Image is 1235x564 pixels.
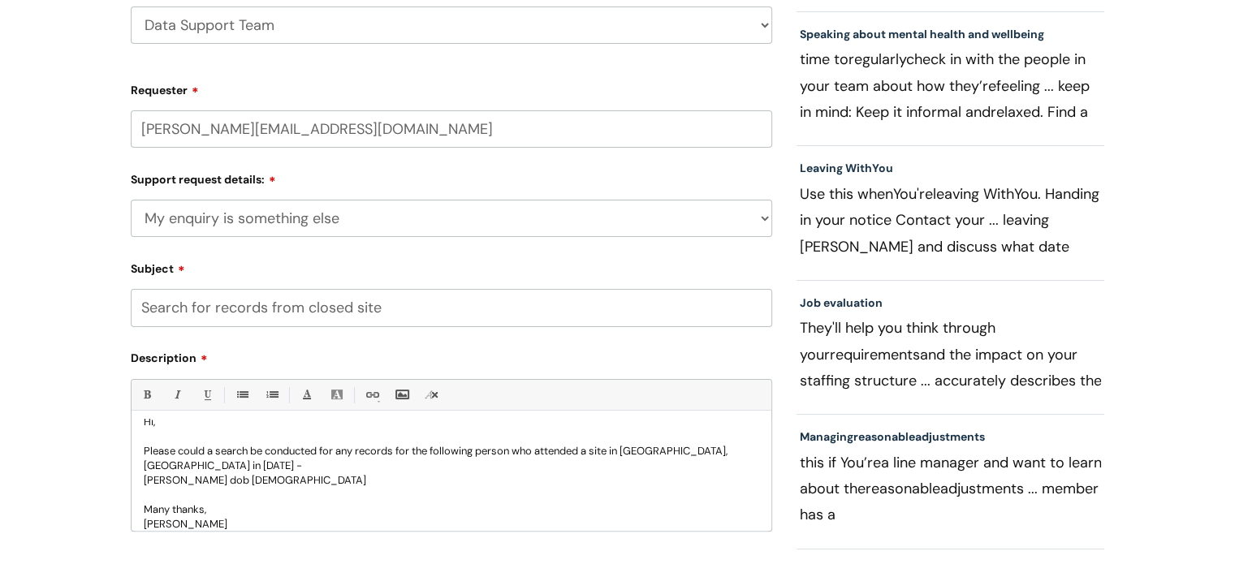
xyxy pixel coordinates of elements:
a: Back Color [326,385,347,405]
label: Description [131,346,772,365]
p: Hi, [144,415,759,429]
input: Email [131,110,772,148]
a: Speaking about mental health and wellbeing [800,27,1044,41]
a: Italic (Ctrl-I) [166,385,187,405]
a: Managingreasonableadjustments [800,429,985,444]
a: Bold (Ctrl-B) [136,385,157,405]
p: time to check in with the people in your team about how they’ feeling ... keep in mind: Keep it i... [800,46,1102,124]
span: requirements [830,345,920,364]
span: relaxed [991,102,1040,122]
span: re [982,76,996,96]
span: re [867,453,881,472]
p: [PERSON_NAME] dob [DEMOGRAPHIC_DATA] [144,473,759,488]
a: Leaving WithYou [800,161,893,175]
span: regularly [849,50,906,69]
a: Insert Image... [391,385,412,405]
a: Font Color [296,385,317,405]
p: Use this when leaving WithYou. Handing in your notice Contact your ... leaving [PERSON_NAME] and ... [800,181,1102,259]
span: reasonable [866,479,940,498]
a: Job evaluation [800,295,883,310]
label: Subject [131,256,772,276]
p: this if You’ a line manager and want to learn about the adjustments ... member has a disability e... [800,450,1102,527]
p: [PERSON_NAME] [144,517,759,532]
a: Link [361,385,382,405]
a: 1. Ordered List (Ctrl-Shift-8) [261,385,282,405]
label: Support request details: [131,167,772,187]
label: Requester [131,78,772,97]
a: • Unordered List (Ctrl-Shift-7) [231,385,252,405]
p: Many thanks, [144,502,759,517]
a: Remove formatting (Ctrl-\) [421,385,442,405]
span: You're [893,184,933,204]
span: reasonable [853,429,915,444]
a: Underline(Ctrl-U) [196,385,217,405]
p: They'll help you think through your and the impact on your staffing structure ... accurately desc... [800,315,1102,393]
p: Please could a search be conducted for any records for the following person who attended a site i... [144,444,759,473]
